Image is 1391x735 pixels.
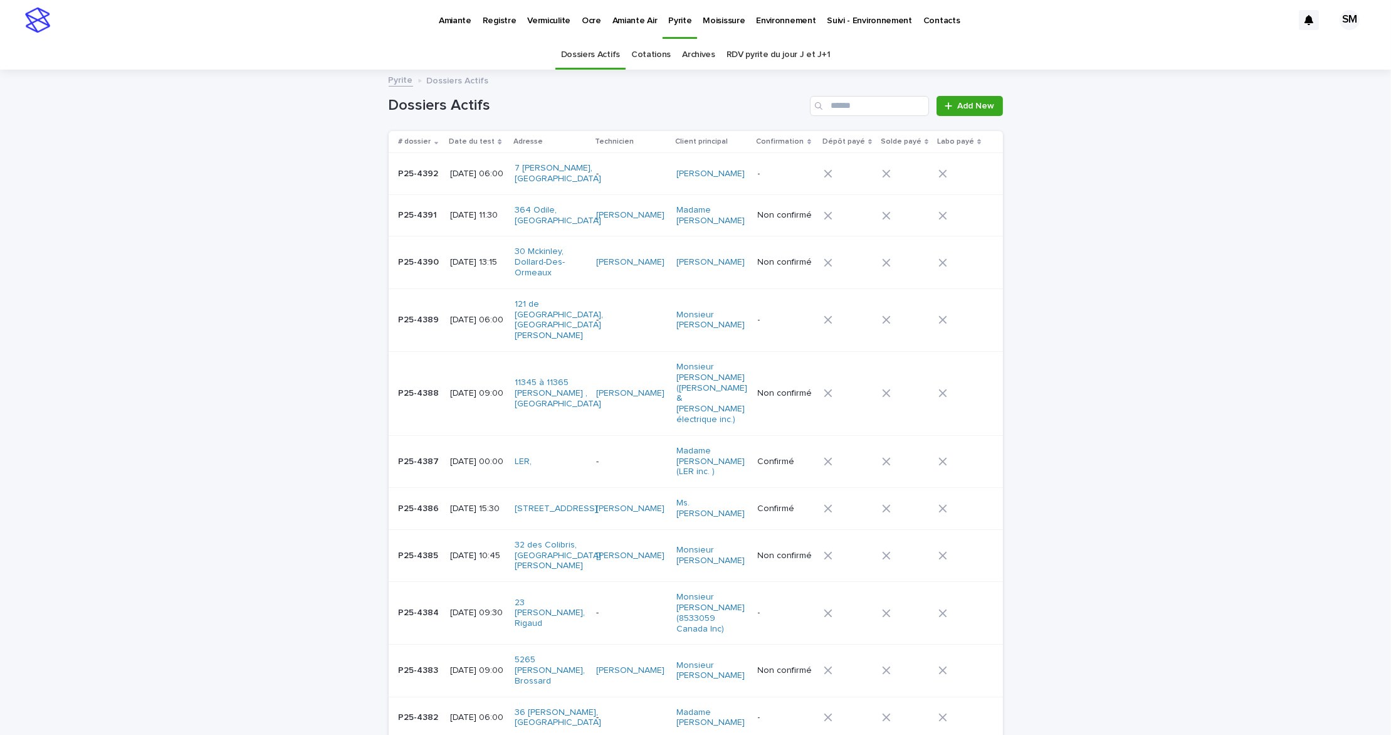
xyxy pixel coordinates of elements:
[676,205,746,226] a: Madame [PERSON_NAME]
[596,504,664,514] a: [PERSON_NAME]
[515,299,603,341] a: 121 de [GEOGRAPHIC_DATA], [GEOGRAPHIC_DATA][PERSON_NAME]
[758,551,814,561] p: Non confirmé
[399,454,442,467] p: P25-4387
[682,40,715,70] a: Archives
[1340,10,1360,30] div: SM
[676,169,745,179] a: [PERSON_NAME]
[676,310,746,331] a: Monsieur [PERSON_NAME]
[958,102,995,110] span: Add New
[389,529,1003,581] tr: P25-4385P25-4385 [DATE] 10:4532 des Colibris, [GEOGRAPHIC_DATA][PERSON_NAME] [PERSON_NAME] Monsie...
[450,551,505,561] p: [DATE] 10:45
[515,246,584,278] a: 30 Mckinley, Dollard-Des-Ormeaux
[881,135,921,149] p: Solde payé
[676,592,746,634] a: Monsieur [PERSON_NAME] (8533059 Canada Inc)
[389,435,1003,487] tr: P25-4387P25-4387 [DATE] 00:00LER, -Madame [PERSON_NAME] (LER inc. ) Confirmé
[515,378,601,409] a: 11345 à 11365 [PERSON_NAME] , [GEOGRAPHIC_DATA]
[450,315,505,325] p: [DATE] 06:00
[399,710,441,723] p: P25-4382
[399,166,441,179] p: P25-4392
[596,551,664,561] a: [PERSON_NAME]
[449,135,495,149] p: Date du test
[399,386,442,399] p: P25-4388
[596,388,664,399] a: [PERSON_NAME]
[450,504,505,514] p: [DATE] 15:30
[596,608,666,618] p: -
[389,236,1003,288] tr: P25-4390P25-4390 [DATE] 13:1530 Mckinley, Dollard-Des-Ormeaux [PERSON_NAME] [PERSON_NAME] Non con...
[596,169,666,179] p: -
[758,169,814,179] p: -
[810,96,929,116] input: Search
[450,665,505,676] p: [DATE] 09:00
[676,362,747,425] a: Monsieur [PERSON_NAME] ([PERSON_NAME] & [PERSON_NAME] électrique inc.)
[399,605,442,618] p: P25-4384
[676,545,746,566] a: Monsieur [PERSON_NAME]
[389,645,1003,697] tr: P25-4383P25-4383 [DATE] 09:005265 [PERSON_NAME], Brossard [PERSON_NAME] Monsieur [PERSON_NAME] No...
[937,96,1002,116] a: Add New
[450,388,505,399] p: [DATE] 09:00
[515,504,597,514] a: [STREET_ADDRESS]
[758,665,814,676] p: Non confirmé
[389,194,1003,236] tr: P25-4391P25-4391 [DATE] 11:30364 Odile, [GEOGRAPHIC_DATA] [PERSON_NAME] Madame [PERSON_NAME] Non ...
[758,257,814,268] p: Non confirmé
[515,540,601,571] a: 32 des Colibris, [GEOGRAPHIC_DATA][PERSON_NAME]
[399,501,442,514] p: P25-4386
[822,135,865,149] p: Dépôt payé
[676,707,746,729] a: Madame [PERSON_NAME]
[727,40,831,70] a: RDV pyrite du jour J et J+1
[595,135,634,149] p: Technicien
[676,257,745,268] a: [PERSON_NAME]
[596,210,664,221] a: [PERSON_NAME]
[561,40,620,70] a: Dossiers Actifs
[450,257,505,268] p: [DATE] 13:15
[515,598,585,629] a: 23 [PERSON_NAME], Rigaud
[758,388,814,399] p: Non confirmé
[596,457,666,467] p: -
[450,712,505,723] p: [DATE] 06:00
[758,504,814,514] p: Confirmé
[389,488,1003,530] tr: P25-4386P25-4386 [DATE] 15:30[STREET_ADDRESS] [PERSON_NAME] Ms. [PERSON_NAME] Confirmé
[758,457,814,467] p: Confirmé
[937,135,974,149] p: Labo payé
[758,712,814,723] p: -
[450,608,505,618] p: [DATE] 09:30
[399,312,442,325] p: P25-4389
[515,707,601,729] a: 36 [PERSON_NAME], [GEOGRAPHIC_DATA]
[399,663,441,676] p: P25-4383
[676,660,746,682] a: Monsieur [PERSON_NAME]
[25,8,50,33] img: stacker-logo-s-only.png
[676,498,746,519] a: Ms. [PERSON_NAME]
[389,288,1003,351] tr: P25-4389P25-4389 [DATE] 06:00121 de [GEOGRAPHIC_DATA], [GEOGRAPHIC_DATA][PERSON_NAME] -Monsieur [...
[675,135,728,149] p: Client principal
[515,163,601,184] a: 7 [PERSON_NAME], [GEOGRAPHIC_DATA]
[758,210,814,221] p: Non confirmé
[631,40,671,70] a: Cotations
[758,608,814,618] p: -
[596,257,664,268] a: [PERSON_NAME]
[596,665,664,676] a: [PERSON_NAME]
[515,205,601,226] a: 364 Odile, [GEOGRAPHIC_DATA]
[389,351,1003,435] tr: P25-4388P25-4388 [DATE] 09:0011345 à 11365 [PERSON_NAME] , [GEOGRAPHIC_DATA] [PERSON_NAME] Monsie...
[389,97,806,115] h1: Dossiers Actifs
[399,255,442,268] p: P25-4390
[389,153,1003,195] tr: P25-4392P25-4392 [DATE] 06:007 [PERSON_NAME], [GEOGRAPHIC_DATA] -[PERSON_NAME] -
[676,446,746,477] a: Madame [PERSON_NAME] (LER inc. )
[513,135,543,149] p: Adresse
[758,315,814,325] p: -
[596,315,666,325] p: -
[515,457,532,467] a: LER,
[399,548,441,561] p: P25-4385
[399,208,440,221] p: P25-4391
[515,655,585,686] a: 5265 [PERSON_NAME], Brossard
[450,457,505,467] p: [DATE] 00:00
[389,72,413,87] a: Pyrite
[389,582,1003,645] tr: P25-4384P25-4384 [DATE] 09:3023 [PERSON_NAME], Rigaud -Monsieur [PERSON_NAME] (8533059 Canada Inc) -
[450,210,505,221] p: [DATE] 11:30
[399,135,431,149] p: # dossier
[427,73,489,87] p: Dossiers Actifs
[450,169,505,179] p: [DATE] 06:00
[596,712,666,723] p: -
[757,135,804,149] p: Confirmation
